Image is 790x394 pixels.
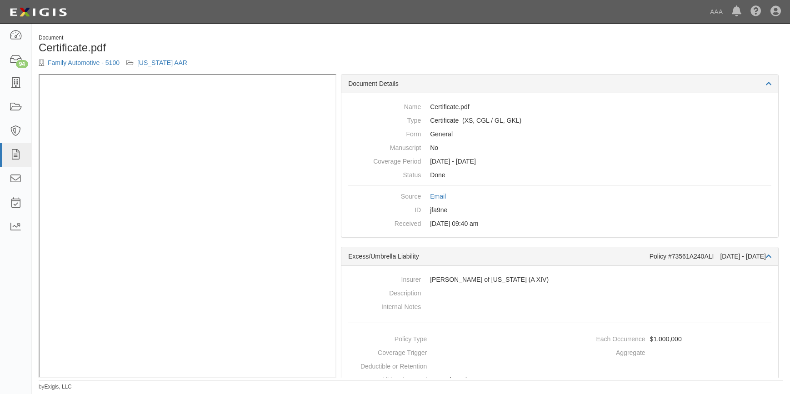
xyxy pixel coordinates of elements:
small: by [39,383,72,391]
a: Family Automotive - 5100 [48,59,120,66]
div: Document [39,34,404,42]
dd: jfa9ne [348,203,771,217]
dd: Excess/Umbrella Liability Commercial General Liability / Garage Liability Garage Keepers Liability [348,114,771,127]
dt: Internal Notes [348,300,421,311]
a: AAA [705,3,727,21]
dt: Form [348,127,421,139]
div: Excess/Umbrella Liability [348,252,650,261]
i: Help Center - Complianz [750,6,761,17]
div: 94 [16,60,28,68]
dt: ID [348,203,421,214]
dt: Coverage Period [348,155,421,166]
dt: Source [348,190,421,201]
dt: Each Occurrence [564,332,645,344]
dt: Policy Type [345,332,427,344]
dt: Deductible or Retention [345,359,427,371]
dt: Manuscript [348,141,421,152]
dt: Aggregate [564,346,645,357]
h1: Certificate.pdf [39,42,404,54]
dd: [DATE] - [DATE] [348,155,771,168]
dd: [DATE] 09:40 am [348,217,771,230]
dt: Name [348,100,421,111]
dd: [PERSON_NAME] of [US_STATE] (A XIV) [348,273,771,286]
a: Email [430,193,446,200]
dt: Coverage Trigger [345,346,427,357]
dt: Additional Insured [345,373,427,384]
div: Policy #73561A240ALI [DATE] - [DATE] [650,252,771,261]
a: [US_STATE] AAR [137,59,187,66]
div: Document Details [341,75,778,93]
img: logo-5460c22ac91f19d4615b14bd174203de0afe785f0fc80cf4dbbc73dc1793850b.png [7,4,70,20]
dd: Certificate.pdf [348,100,771,114]
dt: Description [348,286,421,298]
dd: General [348,127,771,141]
dd: Not selected [345,373,556,387]
dd: No [348,141,771,155]
dt: Received [348,217,421,228]
dd: $1,000,000 [564,332,775,346]
dt: Insurer [348,273,421,284]
dt: Type [348,114,421,125]
dd: Done [348,168,771,182]
a: Exigis, LLC [45,384,72,390]
dt: Status [348,168,421,180]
